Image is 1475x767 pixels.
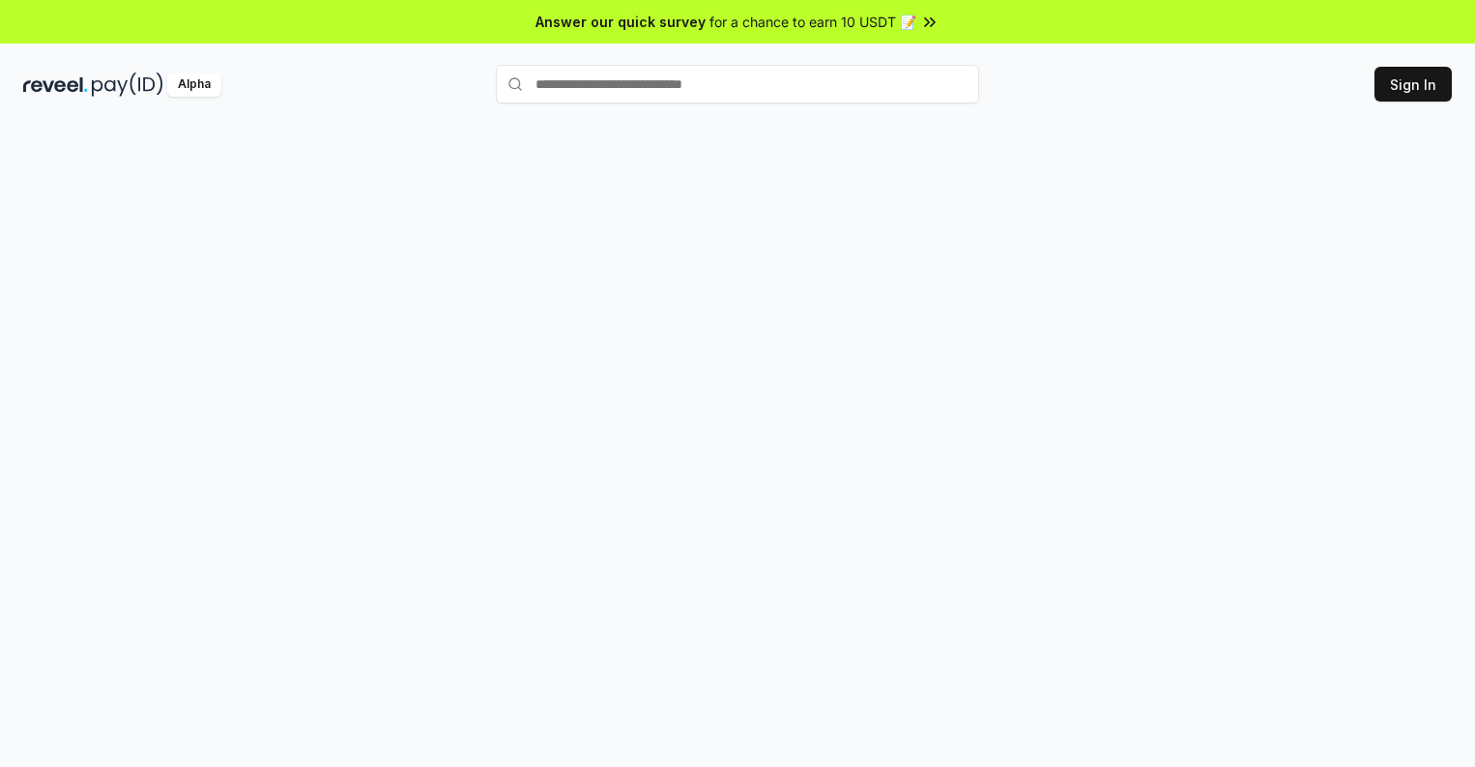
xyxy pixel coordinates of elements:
[535,12,706,32] span: Answer our quick survey
[23,73,88,97] img: reveel_dark
[92,73,163,97] img: pay_id
[709,12,916,32] span: for a chance to earn 10 USDT 📝
[1374,67,1452,102] button: Sign In
[167,73,221,97] div: Alpha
